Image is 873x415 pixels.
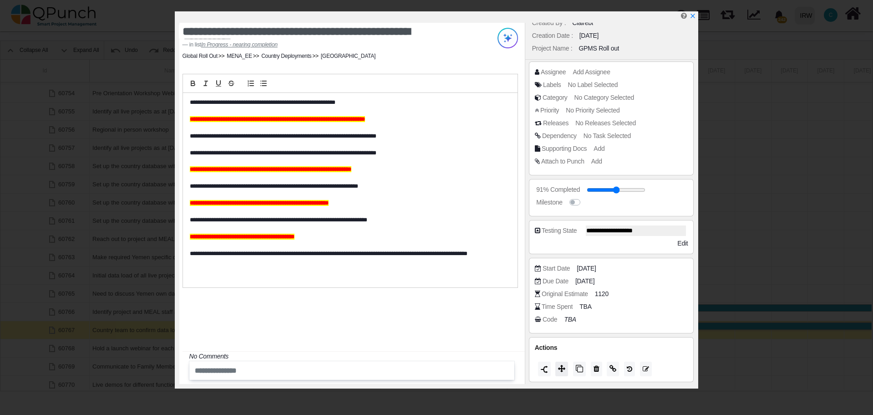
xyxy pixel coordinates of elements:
[575,277,594,286] span: [DATE]
[201,41,278,48] cite: Source Title
[311,52,376,60] li: [GEOGRAPHIC_DATA]
[573,68,610,76] span: Add Assignee
[575,119,636,127] span: No Releases Selected
[252,52,312,60] li: Country Deployments
[542,131,577,141] div: Dependency
[624,362,635,376] button: History
[543,277,568,286] div: Due Date
[535,344,557,351] span: Actions
[540,106,559,115] div: Priority
[584,132,631,139] span: No Task Selected
[574,94,634,101] span: No Category Selected
[543,80,561,90] div: Labels
[543,264,570,273] div: Start Date
[579,302,591,312] span: TBA
[640,362,652,376] button: Edit
[566,107,619,114] span: No Priority Selected
[591,362,602,376] button: Delete
[591,158,602,165] span: Add
[189,353,228,360] i: No Comments
[542,289,588,299] div: Original Estimate
[577,264,596,273] span: [DATE]
[542,226,577,236] div: Testing State
[542,302,573,312] div: Time Spent
[607,362,619,376] button: Copy Link
[541,157,584,166] div: Attach to Punch
[532,44,573,53] div: Project Name :
[183,41,460,49] footer: in list
[573,362,586,376] button: Copy
[543,315,557,324] div: Code
[201,41,278,48] u: In Progress - nearing completion
[497,28,518,48] img: Try writing with AI
[536,185,580,195] div: 91% Completed
[183,52,218,60] li: Global Roll Out
[568,81,618,88] span: No Label Selected
[218,52,252,60] li: MENA_EE
[543,93,568,102] div: Category
[542,144,587,154] div: Supporting Docs
[541,67,566,77] div: Assignee
[564,316,576,323] i: TBA
[595,289,609,299] span: 1120
[677,240,688,247] span: Edit
[536,198,562,207] div: Milestone
[579,44,619,53] div: GPMS Roll out
[541,366,548,373] img: split.9d50320.png
[538,362,551,376] button: Split
[594,145,604,152] span: Add
[543,118,568,128] div: Releases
